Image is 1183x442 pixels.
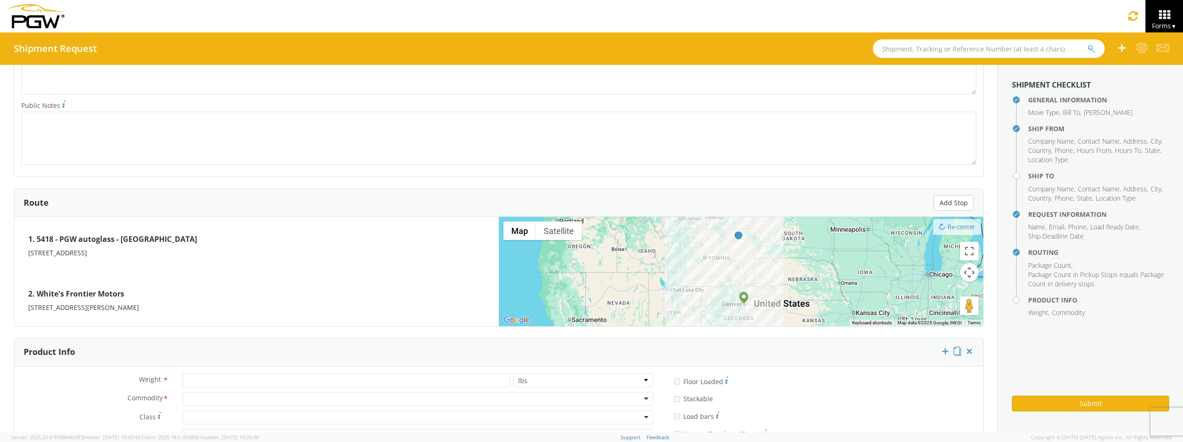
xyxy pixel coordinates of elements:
a: Terms [967,320,980,325]
span: ▼ [1171,22,1177,30]
input: Shipment, Tracking or Reference Number (at least 4 chars) [873,39,1105,58]
span: Company Name [1028,137,1074,145]
button: Keyboard shortcuts [852,320,892,326]
span: Location Type [1028,155,1068,164]
a: Support [621,434,641,441]
span: Contact Name [1078,137,1119,145]
span: Commodity [127,393,163,404]
a: Open this area in Google Maps (opens a new window) [501,314,532,326]
span: Name [1028,222,1045,231]
span: Bill To [1063,108,1080,117]
span: [STREET_ADDRESS][PERSON_NAME] [28,303,139,312]
button: Drag Pegman onto the map to open Street View [960,297,979,315]
span: Public Notes [21,101,60,110]
li: , [1055,194,1075,203]
span: City [1151,137,1161,145]
span: Load Ready Date [1090,222,1139,231]
input: Narrow Etracks w/ Straps [674,431,680,437]
li: , [1028,146,1052,155]
span: Phone [1055,146,1073,155]
span: Weight [1028,308,1048,317]
li: , [1145,146,1162,155]
li: , [1028,261,1073,270]
li: , [1028,308,1049,317]
span: Hours To [1115,146,1141,155]
li: , [1077,146,1113,155]
span: Move Type [1028,108,1059,117]
li: , [1028,108,1061,117]
h4: Shipment Request [14,44,97,54]
span: Phone [1068,222,1087,231]
li: , [1068,222,1088,232]
span: Country [1028,194,1051,202]
h4: 1. 5418 - PGW autoglass - [GEOGRAPHIC_DATA] [28,231,485,248]
span: State [1077,194,1092,202]
label: Stackable [674,393,715,404]
span: Copyright © [DATE]-[DATE] Agistix Inc., All Rights Reserved [1031,434,1172,441]
span: City [1151,184,1161,193]
span: Forms [1152,21,1177,30]
button: Re-center [933,219,981,235]
h3: Route [24,198,49,208]
span: Address [1123,137,1147,145]
a: Feedback [647,434,669,441]
h4: Ship From [1028,125,1169,132]
h4: 2. White's Frontier Motors [28,285,485,303]
li: , [1151,184,1163,194]
span: master, [DATE] 10:43:43 [83,434,140,441]
label: Load bars [674,410,719,421]
h4: Request Information [1028,211,1169,218]
span: master, [DATE] 10:25:00 [202,434,259,441]
h4: Ship To [1028,172,1169,179]
li: , [1123,184,1148,194]
span: [PERSON_NAME] [1084,108,1132,117]
li: , [1090,222,1140,232]
span: Package Count in Pickup Stops equals Package Count in delivery stops [1028,270,1164,288]
span: State [1145,146,1160,155]
button: Add Stop [934,195,974,211]
span: Commodity [1052,308,1085,317]
span: Package Count [1028,261,1071,270]
span: Map data ©2025 Google, INEGI [897,320,962,325]
span: Company Name [1028,184,1074,193]
li: , [1028,194,1052,203]
li: , [1115,146,1143,155]
span: Country [1028,146,1051,155]
span: Phone [1055,194,1073,202]
input: Floor Loaded [674,379,680,385]
img: Google [501,314,532,326]
h4: Routing [1028,249,1169,256]
span: Address [1123,184,1147,193]
span: Email [1049,222,1064,231]
span: Client: 2025.18.0-37e85b1 [141,434,259,441]
button: Show street map [503,221,536,240]
span: Ship Deadline Date [1028,232,1084,240]
button: Show satellite imagery [536,221,582,240]
strong: Shipment Checklist [1012,80,1091,90]
span: Location Type [1096,194,1136,202]
li: , [1123,137,1148,146]
li: , [1078,184,1121,194]
h4: General Information [1028,96,1169,103]
li: , [1055,146,1075,155]
li: , [1151,137,1163,146]
li: , [1028,137,1075,146]
span: Server: 2025.20.0-970904bc0f3 [11,434,140,441]
li: , [1028,222,1047,232]
li: , [1077,194,1094,203]
li: , [1028,184,1075,194]
span: Class [140,412,156,421]
input: Stackable [674,396,680,402]
span: Weight [139,375,161,384]
h3: Product Info [24,347,75,357]
li: , [1049,222,1066,232]
span: Package Type [121,430,163,441]
h4: Product Info [1028,297,1169,303]
li: , [1063,108,1081,117]
button: Map camera controls [960,263,979,282]
span: Hours From [1077,146,1111,155]
span: Contact Name [1078,184,1119,193]
span: [STREET_ADDRESS] [28,248,87,257]
button: Toggle fullscreen view [960,242,979,260]
div: Pallet(s) [188,432,212,441]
